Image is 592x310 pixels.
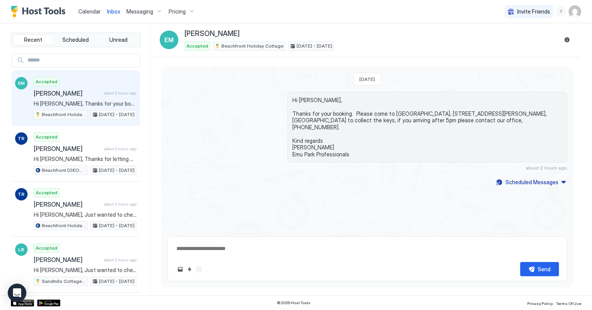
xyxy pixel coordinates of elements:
span: Hi [PERSON_NAME], Thanks for your booking. Please come to [GEOGRAPHIC_DATA], [STREET_ADDRESS][PER... [292,97,562,158]
button: Quick reply [185,265,194,274]
span: Pricing [169,8,186,15]
span: [PERSON_NAME] [185,29,240,38]
div: tab-group [11,33,141,47]
button: Upload image [176,265,185,274]
span: Hi [PERSON_NAME], Just wanted to check in and make sure you have everything you need? Hope you're... [34,211,136,218]
span: Sandhills Cottage - [STREET_ADDRESS] [42,278,86,285]
a: Privacy Policy [527,299,553,307]
span: Beachfront Holiday Cottage [42,222,86,229]
span: Accepted [36,78,57,85]
button: Scheduled Messages [495,177,567,187]
span: Invite Friends [517,8,550,15]
button: Reservation information [563,35,572,45]
span: TR [18,135,25,142]
span: Hi [PERSON_NAME], Thanks for your booking. Please come to [GEOGRAPHIC_DATA], [STREET_ADDRESS][PER... [34,100,136,107]
span: Accepted [36,134,57,140]
span: [DATE] - [DATE] [297,43,332,50]
span: Terms Of Use [556,301,581,306]
input: Input Field [24,54,140,67]
span: LB [19,246,24,253]
span: [PERSON_NAME] [34,145,101,152]
span: Accepted [186,43,208,50]
span: about 2 hours ago [104,257,136,262]
span: [DATE] - [DATE] [99,222,135,229]
span: [PERSON_NAME] [34,89,101,97]
span: [DATE] - [DATE] [99,111,135,118]
span: © 2025 Host Tools [277,300,311,305]
span: Beachfront Holiday Cottage [42,111,86,118]
span: Recent [24,36,42,43]
span: about 2 hours ago [104,91,136,96]
span: about 2 hours ago [104,146,136,151]
span: Inbox [107,8,120,15]
span: Messaging [126,8,153,15]
span: EM [18,80,25,87]
a: Calendar [78,7,101,15]
div: Scheduled Messages [506,178,558,186]
div: Send [538,265,551,273]
span: Hi [PERSON_NAME], Thanks for letting me know about the lights, would you like me to replace the b... [34,156,136,163]
span: [DATE] - [DATE] [99,278,135,285]
span: TR [18,191,25,198]
div: menu [556,7,566,16]
a: Inbox [107,7,120,15]
span: [PERSON_NAME] [34,200,101,208]
span: Accepted [36,245,57,252]
span: [PERSON_NAME] [34,256,101,264]
a: App Store [11,300,34,307]
span: [DATE] [360,76,375,82]
span: Hi [PERSON_NAME], Just wanted to check in and make sure you have everything you need? Hope you're... [34,267,136,274]
span: Calendar [78,8,101,15]
span: Beachfront [GEOGRAPHIC_DATA] [42,167,86,174]
a: Terms Of Use [556,299,581,307]
span: about 2 hours ago [526,165,567,171]
span: EM [164,35,174,45]
span: about 2 hours ago [104,202,136,207]
div: User profile [569,5,581,18]
a: Host Tools Logo [11,6,69,17]
button: Send [520,262,559,276]
span: Scheduled [63,36,89,43]
button: Scheduled [55,34,97,45]
span: Privacy Policy [527,301,553,306]
button: Unread [98,34,139,45]
button: Recent [13,34,54,45]
span: [DATE] - [DATE] [99,167,135,174]
span: Unread [109,36,128,43]
div: Open Intercom Messenger [8,284,26,302]
span: Accepted [36,189,57,196]
a: Google Play Store [37,300,60,307]
span: Beachfront Holiday Cottage [221,43,283,50]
